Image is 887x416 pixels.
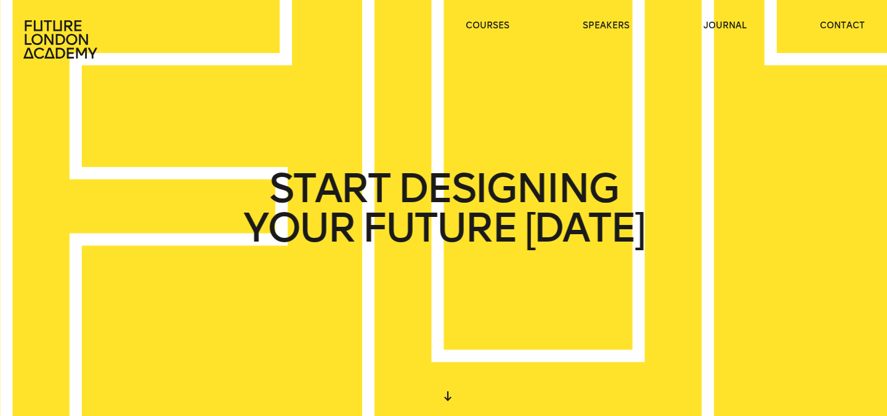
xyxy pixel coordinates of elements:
[243,208,354,248] span: YOUR
[703,20,747,32] a: journal
[398,169,618,208] span: DESIGNING
[269,169,390,208] span: START
[466,20,509,32] a: courses
[583,20,630,32] a: speakers
[820,20,865,32] a: contact
[524,208,644,248] span: [DATE]
[362,208,516,248] span: FUTURE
